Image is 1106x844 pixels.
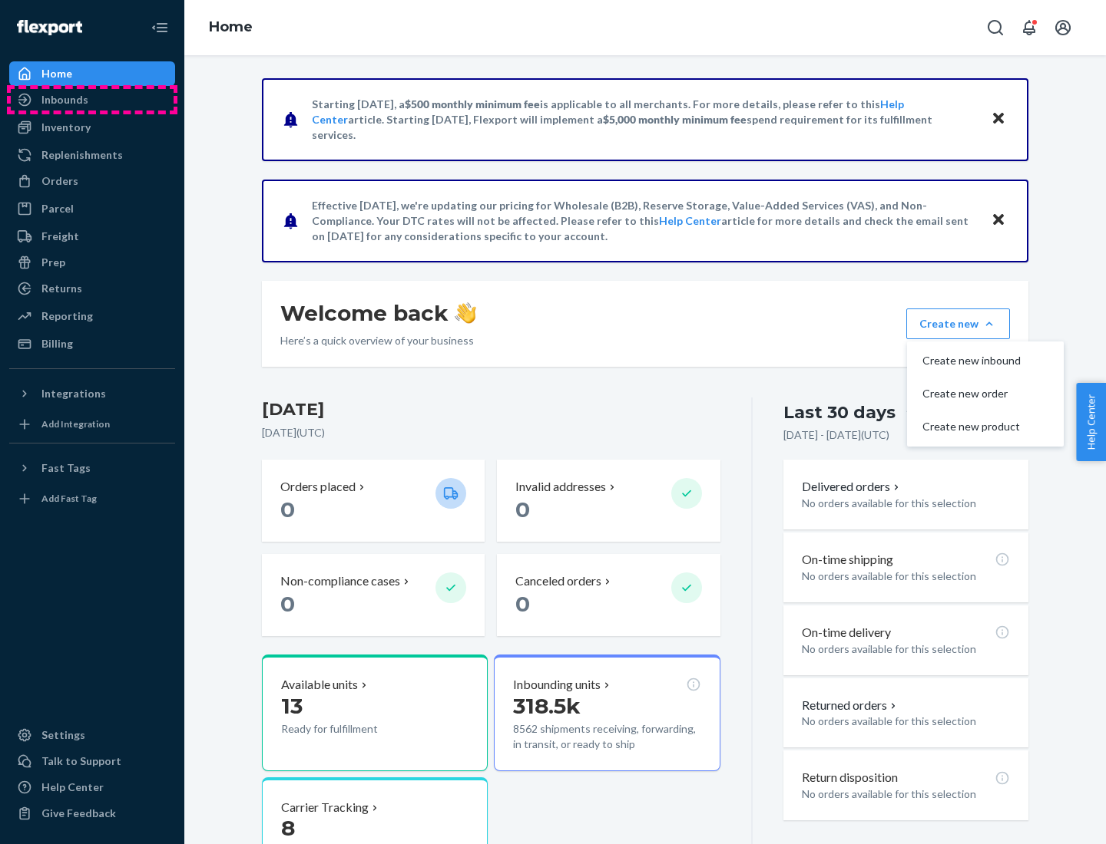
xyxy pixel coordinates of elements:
[262,554,485,636] button: Non-compliance cases 0
[910,377,1061,410] button: Create new order
[41,147,123,163] div: Replenishments
[1048,12,1078,43] button: Open account menu
[41,308,93,324] div: Reporting
[802,496,1010,511] p: No orders available for this selection
[513,676,601,694] p: Inbounding units
[659,214,721,227] a: Help Center
[312,198,976,244] p: Effective [DATE], we're updating our pricing for Wholesale (B2B), Reserve Storage, Value-Added Se...
[1014,12,1045,43] button: Open notifications
[41,173,78,189] div: Orders
[41,386,106,401] div: Integrations
[262,654,488,771] button: Available units13Ready for fulfillment
[497,460,720,542] button: Invalid addresses 0
[802,569,1010,584] p: No orders available for this selection
[497,554,720,636] button: Canceled orders 0
[988,108,1008,130] button: Close
[513,693,581,719] span: 318.5k
[41,727,85,743] div: Settings
[9,775,175,799] a: Help Center
[280,496,295,523] span: 0
[9,196,175,221] a: Parcel
[9,381,175,406] button: Integrations
[41,806,116,821] div: Give Feedback
[17,20,82,35] img: Flexport logo
[980,12,1011,43] button: Open Search Box
[41,780,104,795] div: Help Center
[41,92,88,107] div: Inbounds
[515,478,606,496] p: Invalid addresses
[41,417,110,430] div: Add Integration
[41,229,79,244] div: Freight
[280,572,400,590] p: Non-compliance cases
[603,113,747,126] span: $5,000 monthly minimum fee
[783,401,896,424] div: Last 30 days
[9,412,175,437] a: Add Integration
[312,97,976,143] p: Starting [DATE], a is applicable to all merchants. For more details, please refer to this article...
[9,456,175,480] button: Fast Tags
[41,460,91,476] div: Fast Tags
[9,486,175,511] a: Add Fast Tag
[922,355,1021,366] span: Create new inbound
[41,281,82,296] div: Returns
[9,250,175,275] a: Prep
[9,276,175,301] a: Returns
[802,551,893,569] p: On-time shipping
[262,425,720,440] p: [DATE] ( UTC )
[9,115,175,140] a: Inventory
[494,654,720,771] button: Inbounding units318.5k8562 shipments receiving, forwarding, in transit, or ready to ship
[41,492,97,505] div: Add Fast Tag
[144,12,175,43] button: Close Navigation
[802,714,1010,729] p: No orders available for this selection
[41,120,91,135] div: Inventory
[783,427,889,443] p: [DATE] - [DATE] ( UTC )
[988,209,1008,232] button: Close
[281,676,358,694] p: Available units
[41,753,121,769] div: Talk to Support
[9,723,175,747] a: Settings
[802,769,898,786] p: Return disposition
[41,201,74,216] div: Parcel
[280,299,476,327] h1: Welcome back
[209,18,253,35] a: Home
[280,478,356,496] p: Orders placed
[262,397,720,422] h3: [DATE]
[802,624,891,641] p: On-time delivery
[405,97,540,110] span: $500 monthly minimum fee
[41,66,72,81] div: Home
[455,302,476,324] img: hand-wave emoji
[9,304,175,328] a: Reporting
[281,693,303,719] span: 13
[281,721,423,737] p: Ready for fulfillment
[9,749,175,773] a: Talk to Support
[281,815,295,841] span: 8
[280,591,295,617] span: 0
[515,572,601,590] p: Canceled orders
[281,799,369,816] p: Carrier Tracking
[910,345,1061,377] button: Create new inbound
[910,410,1061,443] button: Create new product
[9,61,175,86] a: Home
[515,591,530,617] span: 0
[262,460,485,542] button: Orders placed 0
[513,721,700,752] p: 8562 shipments receiving, forwarding, in transit, or ready to ship
[41,336,73,351] div: Billing
[922,421,1021,432] span: Create new product
[802,697,899,714] button: Returned orders
[280,333,476,348] p: Here’s a quick overview of your business
[41,255,65,270] div: Prep
[9,224,175,249] a: Freight
[9,169,175,193] a: Orders
[515,496,530,523] span: 0
[922,388,1021,399] span: Create new order
[9,87,175,112] a: Inbounds
[802,786,1010,802] p: No orders available for this selection
[9,801,175,826] button: Give Feedback
[9,331,175,356] a: Billing
[1076,383,1106,461] button: Help Center
[197,5,265,50] ol: breadcrumbs
[802,478,902,496] button: Delivered orders
[9,143,175,167] a: Replenishments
